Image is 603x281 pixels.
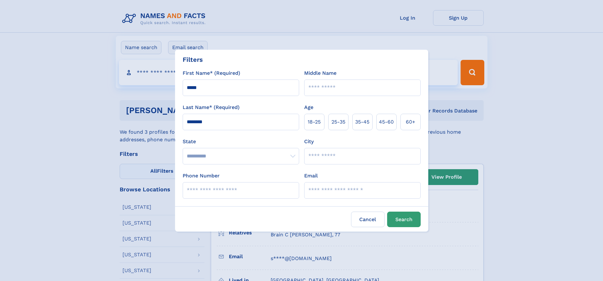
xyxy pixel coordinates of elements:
[183,172,220,180] label: Phone Number
[183,55,203,64] div: Filters
[304,138,314,145] label: City
[304,69,336,77] label: Middle Name
[304,104,313,111] label: Age
[183,69,240,77] label: First Name* (Required)
[379,118,394,126] span: 45‑60
[308,118,321,126] span: 18‑25
[351,212,385,227] label: Cancel
[406,118,415,126] span: 60+
[331,118,345,126] span: 25‑35
[304,172,318,180] label: Email
[183,138,299,145] label: State
[387,212,421,227] button: Search
[183,104,240,111] label: Last Name* (Required)
[355,118,369,126] span: 35‑45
